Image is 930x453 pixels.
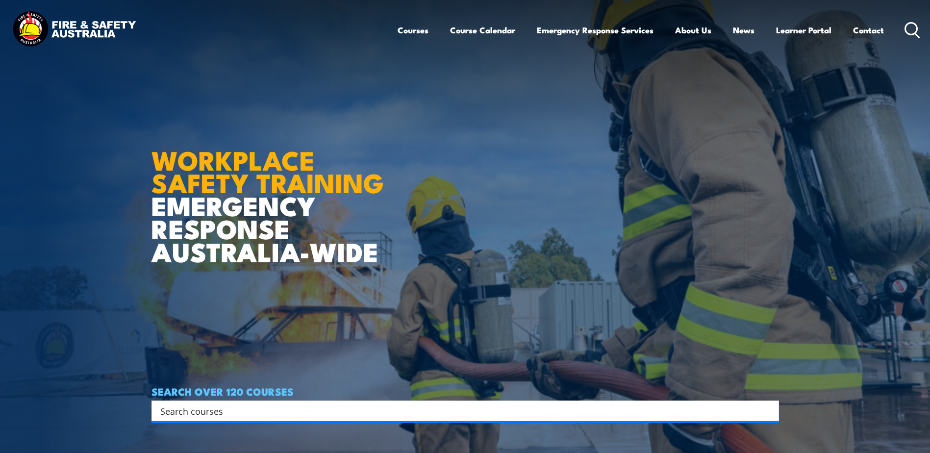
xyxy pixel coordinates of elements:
button: Search magnifier button [762,404,776,418]
h1: EMERGENCY RESPONSE AUSTRALIA-WIDE [151,124,391,263]
h4: SEARCH OVER 120 COURSES [151,386,779,397]
a: Course Calendar [450,17,515,43]
input: Search input [160,403,757,418]
a: Contact [853,17,884,43]
a: News [733,17,754,43]
a: Emergency Response Services [537,17,654,43]
a: Learner Portal [776,17,831,43]
strong: WORKPLACE SAFETY TRAINING [151,139,384,202]
form: Search form [162,404,759,418]
a: Courses [398,17,428,43]
a: About Us [675,17,711,43]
